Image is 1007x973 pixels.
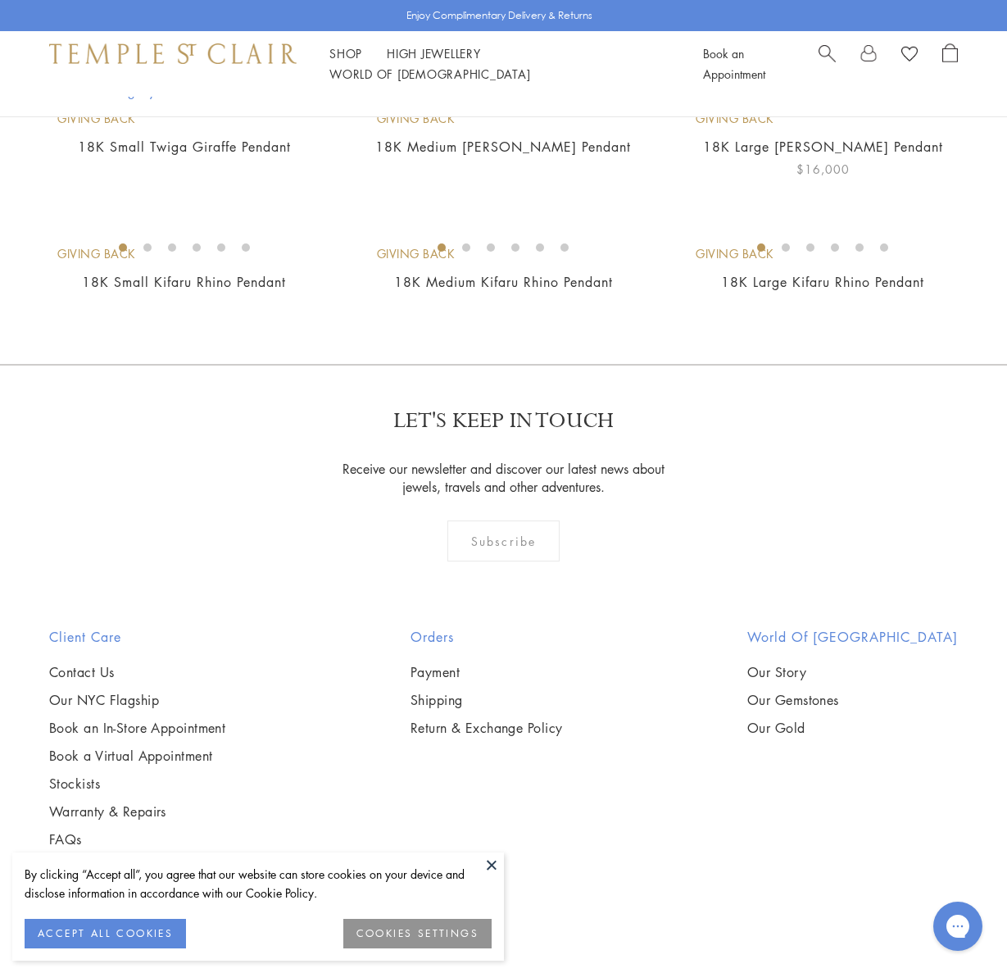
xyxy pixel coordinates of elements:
[925,896,991,957] iframe: Gorgias live chat messenger
[721,273,924,291] a: 18K Large Kifaru Rhino Pendant
[49,627,225,647] h2: Client Care
[901,43,918,68] a: View Wishlist
[329,66,530,82] a: World of [DEMOGRAPHIC_DATA]World of [DEMOGRAPHIC_DATA]
[406,7,592,24] p: Enjoy Complimentary Delivery & Returns
[49,802,225,821] a: Warranty & Repairs
[377,110,456,128] div: Giving Back
[411,663,563,681] a: Payment
[329,45,362,61] a: ShopShop
[82,273,286,291] a: 18K Small Kifaru Rhino Pendant
[57,110,136,128] div: Giving Back
[942,43,958,84] a: Open Shopping Bag
[49,663,225,681] a: Contact Us
[49,830,225,848] a: FAQs
[393,407,614,435] p: LET'S KEEP IN TOUCH
[703,45,765,82] a: Book an Appointment
[696,245,774,263] div: Giving Back
[411,627,563,647] h2: Orders
[796,160,850,179] span: $16,000
[78,138,291,156] a: 18K Small Twiga Giraffe Pendant
[25,865,492,903] div: By clicking “Accept all”, you agree that our website can store cookies on your device and disclos...
[25,919,186,948] button: ACCEPT ALL COOKIES
[57,245,136,263] div: Giving Back
[447,521,560,562] div: Subscribe
[747,691,958,709] a: Our Gemstones
[703,138,943,156] a: 18K Large [PERSON_NAME] Pendant
[747,719,958,737] a: Our Gold
[411,691,563,709] a: Shipping
[49,43,297,63] img: Temple St. Clair
[387,45,481,61] a: High JewelleryHigh Jewellery
[375,138,631,156] a: 18K Medium [PERSON_NAME] Pendant
[49,719,225,737] a: Book an In-Store Appointment
[819,43,836,84] a: Search
[696,110,774,128] div: Giving Back
[394,273,613,291] a: 18K Medium Kifaru Rhino Pendant
[747,663,958,681] a: Our Story
[338,460,669,496] p: Receive our newsletter and discover our latest news about jewels, travels and other adventures.
[49,747,225,765] a: Book a Virtual Appointment
[377,245,456,263] div: Giving Back
[411,719,563,737] a: Return & Exchange Policy
[343,919,492,948] button: COOKIES SETTINGS
[49,775,225,793] a: Stockists
[747,627,958,647] h2: World of [GEOGRAPHIC_DATA]
[329,43,666,84] nav: Main navigation
[49,691,225,709] a: Our NYC Flagship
